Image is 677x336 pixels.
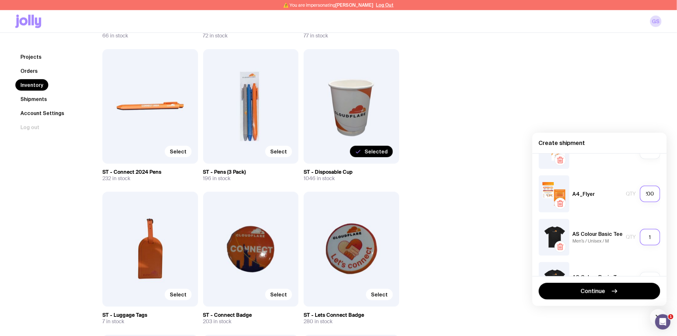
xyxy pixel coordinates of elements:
span: Continue [581,287,606,295]
h5: A4_Flyer [573,191,595,197]
span: Selected [365,148,388,155]
span: Select [270,292,287,298]
span: Select [170,148,187,155]
span: [PERSON_NAME] [336,3,374,8]
h5: AS Colour Basic Tee [573,231,623,237]
a: Account Settings [15,107,69,119]
span: 7 in stock [102,318,124,325]
button: Continue [539,283,660,300]
span: 232 in stock [102,175,130,182]
a: Inventory [15,79,48,91]
span: Men’s / Unisex / M [573,238,609,244]
span: 1046 in stock [304,175,335,182]
a: Projects [15,51,47,62]
span: 66 in stock [102,33,128,39]
span: Qty [626,234,636,240]
span: 196 in stock [203,175,231,182]
span: 77 in stock [304,33,328,39]
h3: ST - Lets Connect Badge [304,312,399,318]
span: Select [371,292,388,298]
span: Select [170,292,187,298]
span: 1 [668,314,673,319]
iframe: Intercom live chat [655,314,671,330]
h3: ST - Connect 2024 Pens [102,169,198,175]
span: 72 in stock [203,33,228,39]
button: Log Out [376,3,394,8]
a: GS [650,16,662,27]
span: Select [270,148,287,155]
span: ⚠️ You are impersonating [283,3,374,8]
h5: AS Colour Basic Tee [573,274,623,280]
a: Shipments [15,93,52,105]
h4: Create shipment [539,139,660,147]
h3: ST - Connect Badge [203,312,299,318]
h3: ST - Luggage Tags [102,312,198,318]
h3: ST - Disposable Cup [304,169,399,175]
a: Orders [15,65,43,76]
button: Log out [15,121,44,133]
span: Qty [626,191,636,197]
span: 203 in stock [203,318,232,325]
span: 280 in stock [304,318,332,325]
h3: ST - Pens (3 Pack) [203,169,299,175]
